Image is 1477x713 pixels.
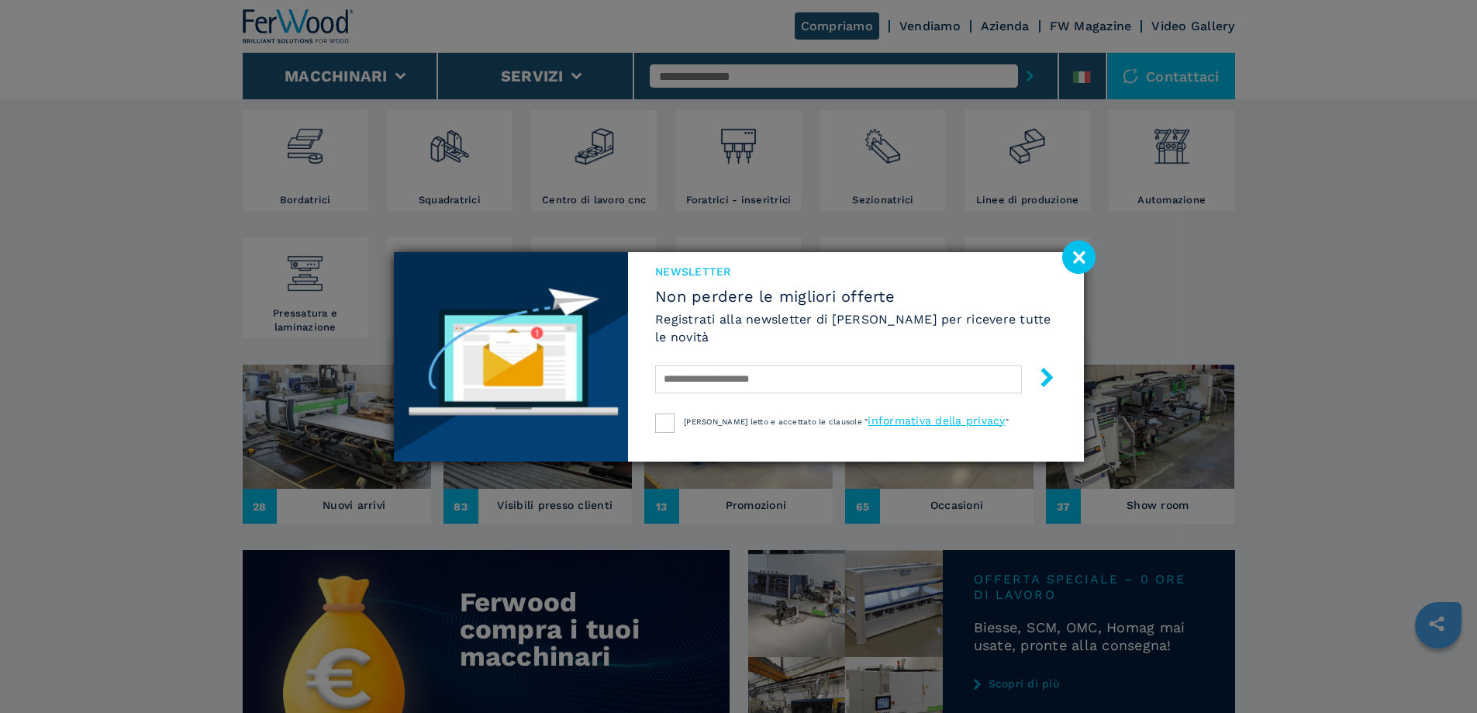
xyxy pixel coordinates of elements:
[394,252,629,462] img: Newsletter image
[655,310,1056,346] h6: Registrati alla newsletter di [PERSON_NAME] per ricevere tutte le novità
[655,287,1056,306] span: Non perdere le migliori offerte
[684,417,868,426] span: [PERSON_NAME] letto e accettato le clausole "
[655,264,1056,279] span: NEWSLETTER
[1006,417,1009,426] span: "
[1022,362,1057,398] button: submit-button
[868,414,1005,427] a: informativa della privacy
